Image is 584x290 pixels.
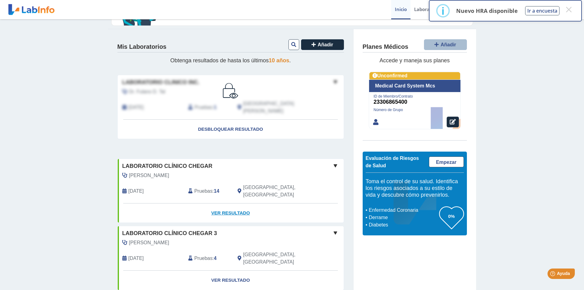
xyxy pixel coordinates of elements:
[243,184,311,199] span: Rio Grande, PR
[117,43,166,51] h4: Mis Laboratorios
[129,172,169,179] span: Rivera Castro, Graciela
[429,157,464,167] a: Empezar
[367,214,439,221] li: Derrame
[122,78,200,87] span: Laboratorio Clinico Inc.
[363,43,408,51] h4: Planes Médicos
[122,229,217,238] span: Laboratorio Clínico Chegar 3
[184,184,233,199] div: :
[214,256,217,261] b: 4
[128,255,144,262] span: 2023-02-03
[525,6,559,15] button: Ir a encuesta
[214,105,217,110] b: 1
[118,203,344,223] a: Ver Resultado
[184,100,233,115] div: :
[456,7,518,14] p: Nuevo HRA disponible
[184,251,233,266] div: :
[424,39,467,50] button: Añadir
[128,188,144,195] span: 2025-08-25
[380,57,450,64] span: Accede y maneja sus planes
[198,126,263,132] span: Desbloquear resultado
[122,162,212,170] span: Laboratorio Clínico Chegar
[214,188,219,194] b: 14
[301,39,344,50] button: Añadir
[194,255,212,262] span: Pruebas
[563,4,574,15] button: Close this dialog
[118,271,344,290] a: Ver Resultado
[441,42,456,47] span: Añadir
[529,266,577,283] iframe: Help widget launcher
[367,221,439,229] li: Diabetes
[439,212,464,220] h3: 0%
[194,104,212,111] span: Pruebas
[441,5,445,16] div: i
[243,251,311,266] span: Rio Grande, PR
[367,207,439,214] li: Enfermedad Coronaria
[129,239,169,246] span: Allende, Gerardo
[366,178,464,198] h5: Toma el control de su salud. Identifica los riesgos asociados a su estilo de vida y descubre cómo...
[269,57,289,64] span: 10 años
[128,104,144,111] span: Tue Aug 26 2025 14:17:37 GMT-0400 (hora de Bolivia)
[129,88,166,95] span: Dr. Fulano D. Tal
[194,188,212,195] span: Pruebas
[243,100,311,115] span: San Sebastián
[170,57,291,64] span: Obtenga resultados de hasta los últimos .
[436,160,456,165] span: Empezar
[366,156,419,168] span: Evaluación de Riesgos de Salud
[318,42,333,47] span: Añadir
